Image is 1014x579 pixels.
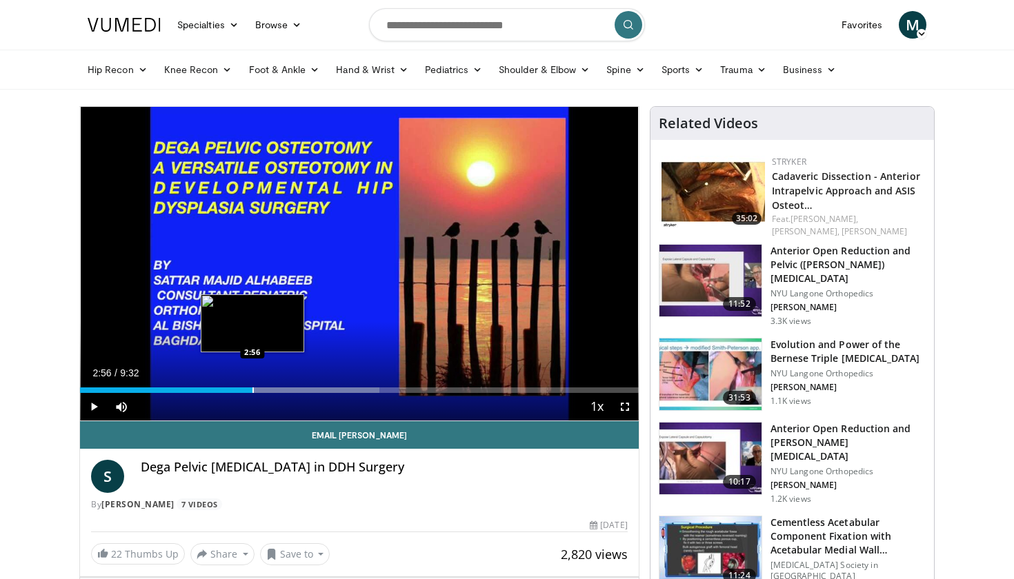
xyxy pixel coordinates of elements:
[712,56,775,83] a: Trauma
[842,225,907,237] a: [PERSON_NAME]
[772,213,923,238] div: Feat.
[662,156,765,228] img: e4a99802-c30d-47bf-a264-eaadf192668e.150x105_q85_crop-smart_upscale.jpg
[490,56,598,83] a: Shoulder & Elbow
[771,288,926,299] p: NYU Langone Orthopedics
[653,56,713,83] a: Sports
[169,11,247,39] a: Specialties
[177,498,222,510] a: 7 Videos
[659,338,762,410] img: 28749200-cf92-4a2f-9134-81032b49e567.150x105_q85_crop-smart_upscale.jpg
[772,156,806,167] a: Stryker
[247,11,310,39] a: Browse
[91,543,185,565] a: 22 Thumbs Up
[92,367,111,378] span: 2:56
[584,393,611,420] button: Playback Rate
[732,212,762,225] span: 35:02
[201,294,304,352] img: image.jpeg
[241,56,328,83] a: Foot & Ankle
[775,56,845,83] a: Business
[659,244,926,327] a: 11:52 Anterior Open Reduction and Pelvic ([PERSON_NAME]) [MEDICAL_DATA] NYU Langone Orthopedics [...
[772,170,920,212] a: Cadaveric Dissection - Anterior Intrapelvic Approach and ASIS Osteot…
[662,156,765,228] a: 35:02
[659,245,762,316] img: e2a7f5e3-153c-4b3f-886a-8d40b1196bcb.150x105_q85_crop-smart_upscale.jpg
[108,393,135,420] button: Mute
[723,475,756,489] span: 10:17
[723,391,756,405] span: 31:53
[899,11,926,39] a: M
[771,480,926,491] p: [PERSON_NAME]
[772,225,839,237] a: [PERSON_NAME],
[791,213,858,225] a: [PERSON_NAME],
[260,543,330,565] button: Save to
[771,466,926,477] p: NYU Langone Orthopedics
[771,302,926,313] p: [PERSON_NAME]
[190,543,255,565] button: Share
[723,297,756,311] span: 11:52
[417,56,490,83] a: Pediatrics
[120,367,139,378] span: 9:32
[771,382,926,393] p: [PERSON_NAME]
[80,393,108,420] button: Play
[771,368,926,379] p: NYU Langone Orthopedics
[771,338,926,365] h3: Evolution and Power of the Bernese Triple [MEDICAL_DATA]
[101,498,175,510] a: [PERSON_NAME]
[561,546,628,562] span: 2,820 views
[771,516,926,557] h3: Cementless Acetabular Component Fixation with Acetabular Medial Wall…
[328,56,417,83] a: Hand & Wrist
[659,422,926,505] a: 10:17 Anterior Open Reduction and [PERSON_NAME] [MEDICAL_DATA] NYU Langone Orthopedics [PERSON_NA...
[598,56,653,83] a: Spine
[771,422,926,463] h3: Anterior Open Reduction and [PERSON_NAME] [MEDICAL_DATA]
[611,393,639,420] button: Fullscreen
[91,498,628,511] div: By
[833,11,891,39] a: Favorites
[771,244,926,285] h3: Anterior Open Reduction and Pelvic ([PERSON_NAME]) [MEDICAL_DATA]
[771,396,811,407] p: 1.1K views
[91,460,124,493] a: S
[659,115,758,132] h4: Related Videos
[80,421,639,449] a: Email [PERSON_NAME]
[659,338,926,411] a: 31:53 Evolution and Power of the Bernese Triple [MEDICAL_DATA] NYU Langone Orthopedics [PERSON_NA...
[115,367,117,378] span: /
[369,8,645,41] input: Search topics, interventions
[79,56,156,83] a: Hip Recon
[590,519,627,531] div: [DATE]
[88,18,161,32] img: VuMedi Logo
[771,316,811,327] p: 3.3K views
[80,387,639,393] div: Progress Bar
[141,460,628,475] h4: Dega Pelvic [MEDICAL_DATA] in DDH Surgery
[659,423,762,494] img: 87fd678e-2e80-4173-9619-04e33a0367ef.150x105_q85_crop-smart_upscale.jpg
[156,56,241,83] a: Knee Recon
[111,547,122,560] span: 22
[80,107,639,421] video-js: Video Player
[771,494,811,505] p: 1.2K views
